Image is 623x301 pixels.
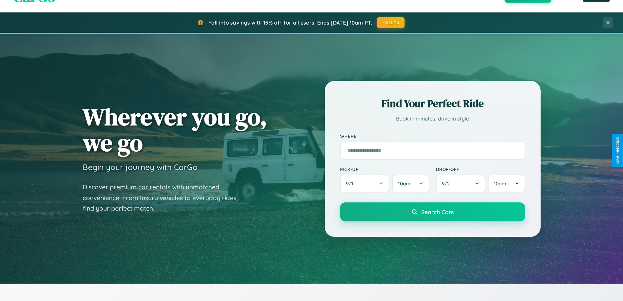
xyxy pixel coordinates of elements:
span: 9 / 1 [346,180,356,187]
p: Discover premium car rentals with unmatched convenience. From luxury vehicles to everyday rides, ... [83,182,246,214]
label: Where [340,133,525,139]
button: 10am [392,175,429,193]
button: 9/1 [340,175,390,193]
label: Pick-up [340,166,429,172]
span: 10am [398,180,410,187]
span: Fall into savings with 15% off for all users! Ends [DATE] 10am PT. [208,19,372,26]
span: 10am [494,180,506,187]
span: Search Cars [421,208,454,216]
p: Book in minutes, drive in style [340,114,525,123]
button: FALL15 [377,17,405,28]
button: 10am [488,175,525,193]
span: 9 / 2 [442,180,453,187]
h3: Begin your journey with CarGo [83,162,198,172]
h2: Find Your Perfect Ride [340,96,525,111]
h1: Wherever you go, we go [83,104,267,156]
label: Drop-off [436,166,525,172]
div: Give Feedback [615,137,620,164]
button: 9/2 [436,175,486,193]
button: Search Cars [340,202,525,221]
